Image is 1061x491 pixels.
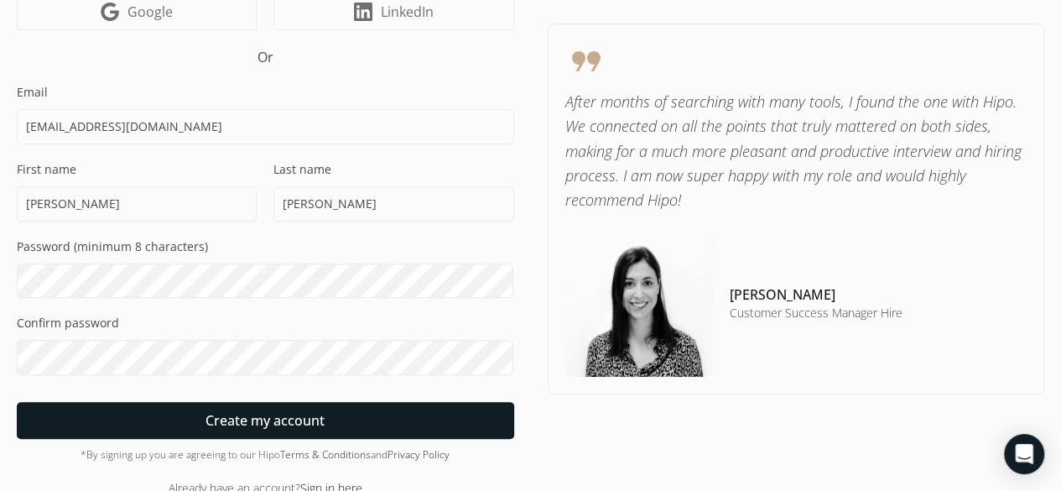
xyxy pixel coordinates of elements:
span: LinkedIn [381,2,434,22]
label: First name [17,161,257,178]
span: Create my account [205,410,325,431]
label: Last name [273,161,513,178]
label: Password (minimum 8 characters) [17,238,514,255]
span: Google [127,2,173,22]
a: Privacy Policy [387,447,450,462]
button: Create my account [17,402,514,439]
p: After months of searching with many tools, I found the one with Hipo. We connected on all the poi... [565,90,1027,212]
span: format_quote [565,41,1027,81]
a: Terms & Conditions [280,447,371,462]
label: Email [17,84,514,101]
div: Open Intercom Messenger [1004,434,1044,474]
h5: Customer Success Manager Hire [730,305,902,321]
img: testimonial-image [565,229,713,377]
h4: [PERSON_NAME] [730,285,902,305]
label: Confirm password [17,315,514,332]
div: *By signing up you are agreeing to our Hipo and [17,447,514,462]
h5: Or [17,47,514,67]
